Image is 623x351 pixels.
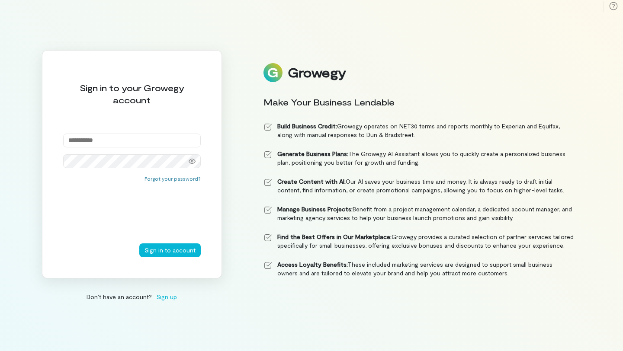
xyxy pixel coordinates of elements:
li: Growegy provides a curated selection of partner services tailored specifically for small business... [263,233,574,250]
strong: Build Business Credit: [277,122,337,130]
li: Growegy operates on NET30 terms and reports monthly to Experian and Equifax, along with manual re... [263,122,574,139]
strong: Create Content with AI: [277,178,346,185]
strong: Generate Business Plans: [277,150,348,157]
div: Growegy [288,65,346,80]
strong: Access Loyalty Benefits: [277,261,348,268]
li: Benefit from a project management calendar, a dedicated account manager, and marketing agency ser... [263,205,574,222]
div: Make Your Business Lendable [263,96,574,108]
li: Our AI saves your business time and money. It is always ready to draft initial content, find info... [263,177,574,195]
div: Don’t have an account? [42,292,222,301]
strong: Manage Business Projects: [277,205,353,213]
li: These included marketing services are designed to support small business owners and are tailored ... [263,260,574,278]
span: Sign up [156,292,177,301]
img: Logo [263,63,283,82]
li: The Growegy AI Assistant allows you to quickly create a personalized business plan, positioning y... [263,150,574,167]
button: Forgot your password? [145,175,201,182]
div: Sign in to your Growegy account [63,82,201,106]
button: Sign in to account [139,243,201,257]
strong: Find the Best Offers in Our Marketplace: [277,233,392,240]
